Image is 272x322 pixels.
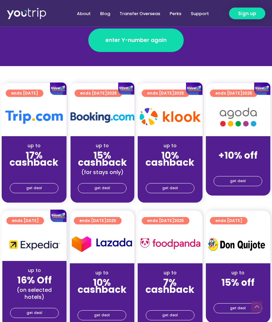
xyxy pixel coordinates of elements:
[145,149,194,169] strong: 10% cashback
[78,149,127,169] strong: 15% cashback
[211,289,265,296] div: (for stays only)
[8,267,61,274] div: up to
[230,304,246,313] span: get deal
[74,217,122,225] a: ends [DATE]2025
[17,274,52,287] strong: 16% Off
[146,183,194,194] a: get deal
[9,149,58,169] strong: 17% cashback
[78,183,127,194] a: get deal
[238,10,256,17] span: Sign up
[76,143,129,150] div: up to
[94,311,110,320] span: get deal
[147,217,184,225] span: ends [DATE]
[143,169,197,176] div: (for stays only)
[221,276,255,289] strong: 15% off
[79,217,116,225] span: ends [DATE]
[229,8,265,19] a: Sign up
[10,183,58,194] a: get deal
[8,287,61,301] div: (on selected hotels)
[58,7,214,20] nav: Menu
[75,296,129,303] div: (for stays only)
[165,7,186,20] a: Perks
[78,276,127,297] strong: 10% cashback
[94,184,110,193] span: get deal
[211,270,265,277] div: up to
[105,37,167,45] span: enter Y-number again
[162,311,178,320] span: get deal
[115,7,165,20] a: Transfer Overseas
[78,311,126,321] a: get deal
[95,7,115,20] a: Blog
[75,270,129,277] div: up to
[143,270,197,277] div: up to
[211,162,265,169] div: (for stays only)
[88,29,184,52] a: enter Y-number again
[162,184,178,193] span: get deal
[143,143,197,150] div: up to
[10,308,59,318] a: get deal
[106,218,116,224] span: 2025
[215,217,242,225] span: ends [DATE]
[142,217,189,225] a: ends [DATE]2025
[26,184,42,193] span: get deal
[72,7,95,20] a: About
[214,304,262,314] a: get deal
[186,7,214,20] a: Support
[232,143,244,149] span: up to
[230,177,246,186] span: get deal
[143,296,197,303] div: (for stays only)
[214,176,262,186] a: get deal
[76,169,129,176] div: (for stays only)
[145,276,194,297] strong: 7% cashback
[146,311,194,321] a: get deal
[210,217,247,225] a: ends [DATE]
[7,143,61,150] div: up to
[7,169,61,176] div: (for stays only)
[174,218,184,224] span: 2025
[27,309,42,318] span: get deal
[218,149,258,162] strong: +10% off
